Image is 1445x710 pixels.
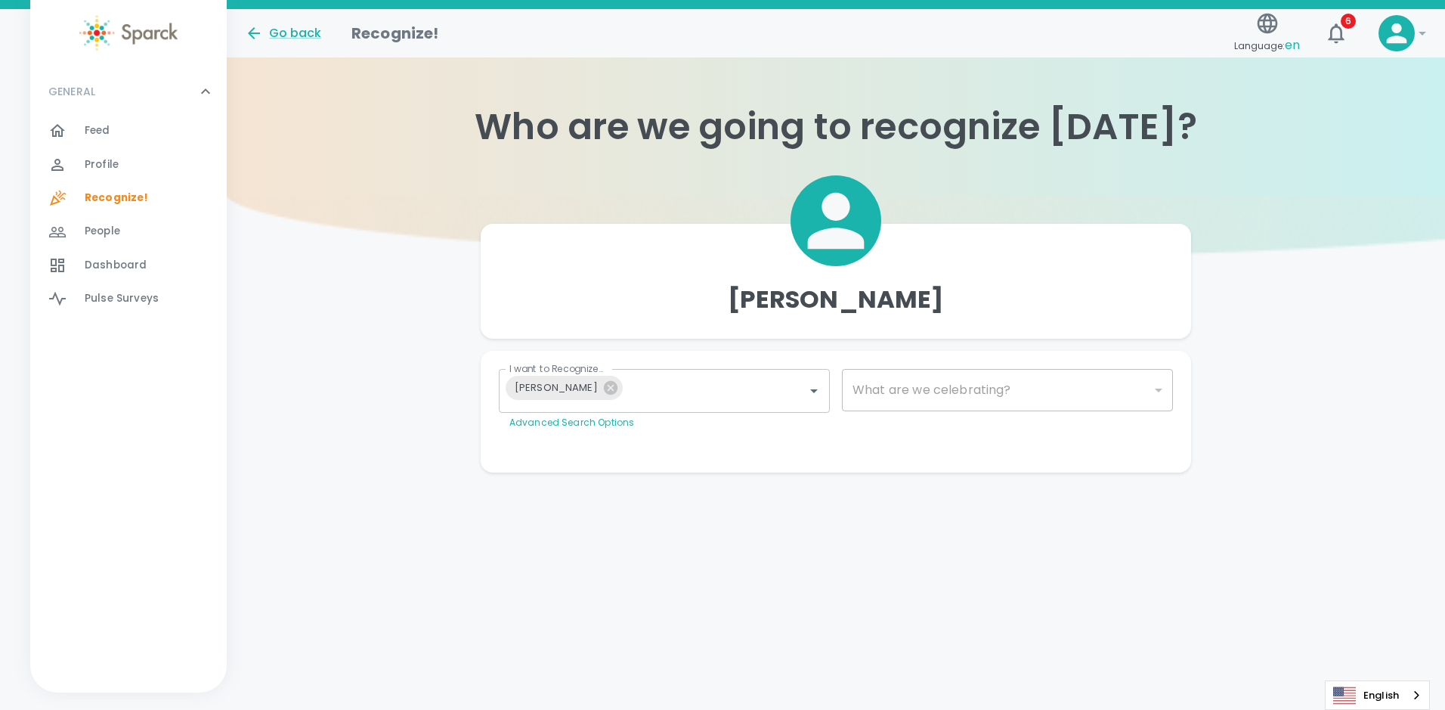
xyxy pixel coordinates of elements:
span: Profile [85,157,119,172]
span: en [1285,36,1300,54]
div: GENERAL [30,114,227,321]
span: [PERSON_NAME] [506,379,607,396]
button: Go back [245,24,321,42]
a: Profile [30,148,227,181]
span: Pulse Surveys [85,291,159,306]
h1: Recognize! [351,21,439,45]
span: 6 [1341,14,1356,29]
p: GENERAL [48,84,95,99]
span: Recognize! [85,191,149,206]
span: People [85,224,120,239]
aside: Language selected: English [1325,681,1430,710]
a: Dashboard [30,249,227,282]
a: Sparck logo [30,15,227,51]
a: English [1326,681,1429,709]
a: Feed [30,114,227,147]
span: Language: [1234,36,1300,56]
a: Pulse Surveys [30,282,227,315]
h1: Who are we going to recognize [DATE]? [227,106,1445,148]
div: GENERAL [30,69,227,114]
button: Open [803,380,825,402]
a: People [30,215,227,248]
div: [PERSON_NAME] [506,376,623,400]
a: Advanced Search Options [509,416,634,429]
a: Recognize! [30,181,227,215]
h4: [PERSON_NAME] [728,284,945,315]
span: Feed [85,123,110,138]
span: Dashboard [85,258,147,273]
img: Sparck logo [79,15,178,51]
button: 6 [1318,15,1354,51]
label: I want to Recognize... [509,362,604,375]
button: Language:en [1228,7,1306,60]
div: Language [1325,681,1430,710]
